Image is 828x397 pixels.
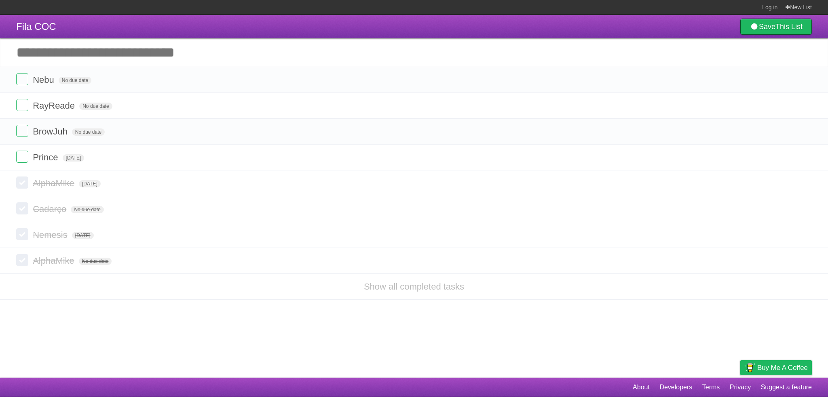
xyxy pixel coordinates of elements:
[16,228,28,240] label: Done
[72,128,105,136] span: No due date
[79,180,101,187] span: [DATE]
[740,360,812,375] a: Buy me a coffee
[33,178,76,188] span: AlphaMike
[33,256,76,266] span: AlphaMike
[33,75,56,85] span: Nebu
[364,281,464,292] a: Show all completed tasks
[71,206,103,213] span: No due date
[33,204,68,214] span: Cadarço
[16,254,28,266] label: Done
[16,99,28,111] label: Done
[16,202,28,214] label: Done
[79,103,112,110] span: No due date
[761,380,812,395] a: Suggest a feature
[16,73,28,85] label: Done
[16,176,28,189] label: Done
[730,380,751,395] a: Privacy
[72,232,94,239] span: [DATE]
[33,152,60,162] span: Prince
[633,380,650,395] a: About
[757,361,808,375] span: Buy me a coffee
[33,101,77,111] span: RayReade
[16,151,28,163] label: Done
[33,230,70,240] span: Nemesis
[740,19,812,35] a: SaveThis List
[79,258,112,265] span: No due date
[33,126,70,137] span: BrowJuh
[16,21,56,32] span: Fila COC
[744,361,755,374] img: Buy me a coffee
[16,125,28,137] label: Done
[63,154,84,162] span: [DATE]
[59,77,91,84] span: No due date
[659,380,692,395] a: Developers
[775,23,803,31] b: This List
[702,380,720,395] a: Terms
